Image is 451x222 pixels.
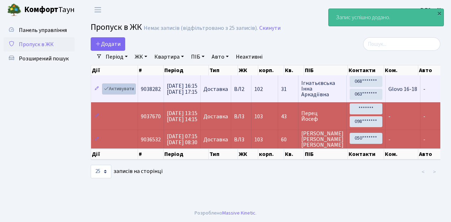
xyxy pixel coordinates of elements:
span: 60 [281,137,295,142]
a: Неактивні [233,51,265,63]
span: 9038282 [141,85,161,93]
div: Запис успішно додано. [329,9,444,26]
select: записів на сторінці [91,165,111,178]
a: ПІБ [188,51,207,63]
span: [DATE] 16:15 [DATE] 17:15 [167,82,197,96]
a: Скинути [259,25,281,32]
th: Авто [418,65,442,75]
th: # [138,65,164,75]
a: ЖК [132,51,150,63]
span: [DATE] 13:15 [DATE] 14:15 [167,109,197,123]
a: Авто [209,51,232,63]
a: Додати [91,37,125,51]
label: записів на сторінці [91,165,163,178]
a: ВЛ2 -. К. [420,6,442,14]
span: ВЛ2 [234,86,248,92]
input: Пошук... [363,37,440,51]
th: Ком. [384,65,418,75]
span: Glovo 16-18 [388,85,417,93]
span: - [423,85,425,93]
th: Дії [91,149,138,159]
span: 102 [254,85,263,93]
span: 9036532 [141,136,161,144]
b: Комфорт [24,4,58,15]
th: Період [164,65,209,75]
th: корп. [258,65,284,75]
th: Авто [418,149,442,159]
span: ВЛ3 [234,114,248,119]
span: Додати [95,40,121,48]
span: - [388,136,391,144]
a: Massive Kinetic [222,209,255,217]
span: Доставка [203,86,228,92]
th: Тип [209,65,238,75]
span: 103 [254,113,263,120]
div: Немає записів (відфільтровано з 25 записів). [144,25,258,32]
button: Переключити навігацію [89,4,107,16]
th: Кв. [284,65,304,75]
th: Період [164,149,209,159]
span: Пропуск в ЖК [91,21,142,33]
th: Тип [209,149,238,159]
span: 9037670 [141,113,161,120]
th: Кв. [284,149,304,159]
a: Пропуск в ЖК [4,37,75,52]
span: - [423,113,425,120]
span: 43 [281,114,295,119]
a: Панель управління [4,23,75,37]
span: Розширений пошук [19,55,69,63]
th: ПІБ [304,149,348,159]
span: Пропуск в ЖК [19,40,54,48]
div: × [436,10,443,17]
th: корп. [258,149,284,159]
span: Ігнатьєвська Інна Аркадіївна [301,80,344,97]
span: [DATE] 07:15 [DATE] 08:30 [167,132,197,146]
span: 103 [254,136,263,144]
th: Ком. [384,149,418,159]
th: ПІБ [304,65,348,75]
span: [PERSON_NAME] [PERSON_NAME] [PERSON_NAME] [301,131,344,148]
div: Розроблено . [195,209,256,217]
span: Перец Йосеф [301,110,344,122]
span: - [423,136,425,144]
th: ЖК [238,65,258,75]
span: Доставка [203,114,228,119]
span: ВЛ3 [234,137,248,142]
span: 31 [281,86,295,92]
span: Доставка [203,137,228,142]
span: Таун [24,4,75,16]
a: Квартира [152,51,187,63]
th: Контакти [348,149,384,159]
span: - [388,113,391,120]
a: Активувати [102,83,136,94]
th: ЖК [238,149,258,159]
th: # [138,149,164,159]
span: Панель управління [19,26,67,34]
th: Контакти [348,65,384,75]
a: Період [103,51,131,63]
th: Дії [91,65,138,75]
a: Розширений пошук [4,52,75,66]
img: logo.png [7,3,21,17]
